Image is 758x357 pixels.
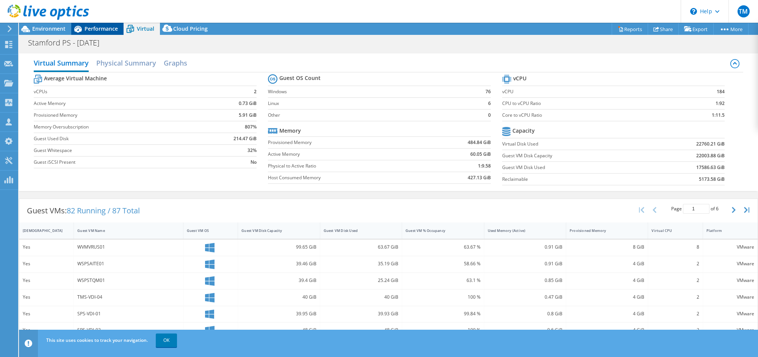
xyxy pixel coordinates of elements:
[706,228,745,233] div: Platform
[652,276,699,285] div: 2
[268,174,426,182] label: Host Consumed Memory
[712,111,725,119] b: 1:11.5
[239,100,257,107] b: 0.73 GiB
[34,147,203,154] label: Guest Whitespace
[245,123,257,131] b: 807%
[513,75,526,82] b: vCPU
[77,326,180,334] div: SPS-VDI-03
[570,310,644,318] div: 4 GiB
[406,228,471,233] div: Guest VM % Occupancy
[268,111,470,119] label: Other
[470,150,491,158] b: 60.05 GiB
[23,228,61,233] div: [DEMOGRAPHIC_DATA]
[34,123,203,131] label: Memory Oversubscription
[241,293,316,301] div: 40 GiB
[706,293,754,301] div: VMware
[324,260,398,268] div: 35.19 GiB
[690,8,697,15] svg: \n
[570,260,644,268] div: 4 GiB
[85,25,118,32] span: Performance
[44,75,107,82] b: Average Virtual Machine
[488,260,562,268] div: 0.91 GiB
[233,135,257,142] b: 214.47 GiB
[716,100,725,107] b: 1:92
[706,310,754,318] div: VMware
[77,260,180,268] div: WSPSAITE01
[247,147,257,154] b: 32%
[34,55,89,72] h2: Virtual Summary
[19,199,147,222] div: Guest VMs:
[488,276,562,285] div: 0.85 GiB
[77,310,180,318] div: SPS-VDI-01
[570,293,644,301] div: 4 GiB
[23,260,70,268] div: Yes
[488,100,491,107] b: 6
[34,135,203,142] label: Guest Used Disk
[406,326,480,334] div: 100 %
[77,276,180,285] div: WSPSTQM01
[268,162,426,170] label: Physical to Active Ratio
[241,276,316,285] div: 39.4 GiB
[713,23,749,35] a: More
[77,228,171,233] div: Guest VM Name
[671,204,719,214] span: Page of
[23,310,70,318] div: Yes
[23,243,70,251] div: Yes
[268,88,470,96] label: Windows
[652,310,699,318] div: 2
[706,326,754,334] div: VMware
[648,23,679,35] a: Share
[683,204,709,214] input: jump to page
[696,152,725,160] b: 22003.88 GiB
[324,276,398,285] div: 25.24 GiB
[268,100,470,107] label: Linux
[324,228,389,233] div: Guest VM Disk Used
[488,326,562,334] div: 0.6 GiB
[23,326,70,334] div: Yes
[502,152,648,160] label: Guest VM Disk Capacity
[706,260,754,268] div: VMware
[706,243,754,251] div: VMware
[468,139,491,146] b: 484.84 GiB
[512,127,535,135] b: Capacity
[406,243,480,251] div: 63.67 %
[488,111,491,119] b: 0
[612,23,648,35] a: Reports
[696,140,725,148] b: 22760.21 GiB
[96,55,156,70] h2: Physical Summary
[678,23,714,35] a: Export
[652,293,699,301] div: 2
[717,88,725,96] b: 184
[324,310,398,318] div: 39.93 GiB
[324,293,398,301] div: 40 GiB
[652,260,699,268] div: 2
[478,162,491,170] b: 1:9.58
[570,326,644,334] div: 4 GiB
[502,88,674,96] label: vCPU
[34,111,203,119] label: Provisioned Memory
[324,243,398,251] div: 63.67 GiB
[241,310,316,318] div: 39.95 GiB
[738,5,750,17] span: TM
[251,158,257,166] b: No
[706,276,754,285] div: VMware
[570,243,644,251] div: 8 GiB
[67,205,140,216] span: 82 Running / 87 Total
[406,310,480,318] div: 99.84 %
[696,164,725,171] b: 17586.63 GiB
[406,293,480,301] div: 100 %
[241,260,316,268] div: 39.46 GiB
[34,88,203,96] label: vCPUs
[268,150,426,158] label: Active Memory
[652,326,699,334] div: 2
[34,100,203,107] label: Active Memory
[485,88,491,96] b: 76
[570,228,635,233] div: Provisioned Memory
[406,260,480,268] div: 58.66 %
[187,228,225,233] div: Guest VM OS
[502,175,648,183] label: Reclaimable
[77,243,180,251] div: WVMVRUS01
[488,243,562,251] div: 0.91 GiB
[652,243,699,251] div: 8
[488,310,562,318] div: 0.8 GiB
